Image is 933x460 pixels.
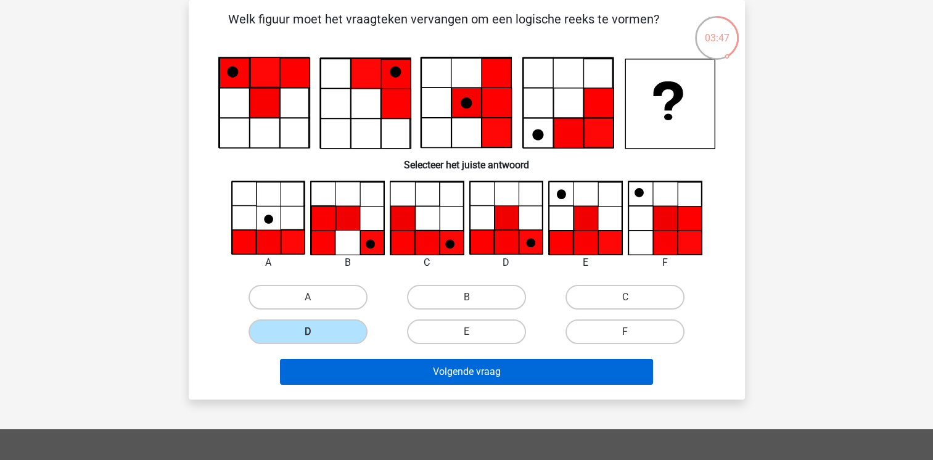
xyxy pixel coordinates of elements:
[208,149,725,171] h6: Selecteer het juiste antwoord
[222,255,315,270] div: A
[249,285,368,310] label: A
[249,319,368,344] label: D
[407,285,526,310] label: B
[380,255,474,270] div: C
[565,319,684,344] label: F
[539,255,632,270] div: E
[407,319,526,344] label: E
[619,255,712,270] div: F
[301,255,394,270] div: B
[280,359,653,385] button: Volgende vraag
[565,285,684,310] label: C
[694,15,740,46] div: 03:47
[208,10,679,47] p: Welk figuur moet het vraagteken vervangen om een logische reeks te vormen?
[460,255,553,270] div: D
